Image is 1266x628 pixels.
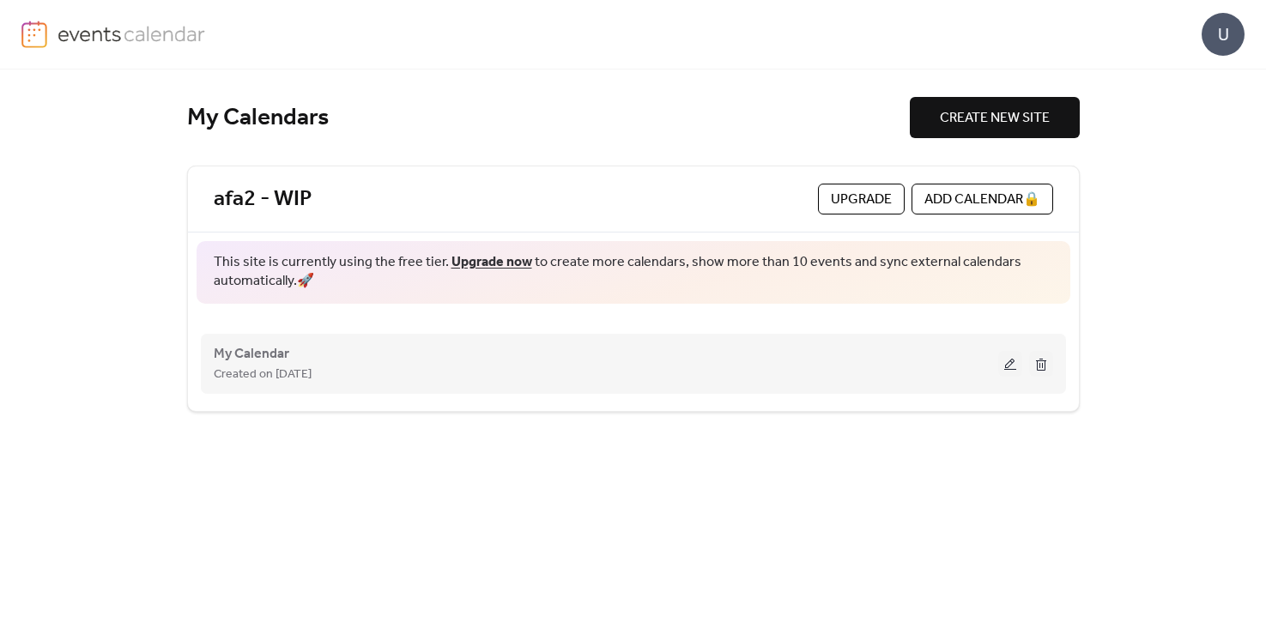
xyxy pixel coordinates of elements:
span: My Calendar [214,344,289,365]
a: afa2 - WIP [214,185,312,214]
img: logo-type [58,21,206,46]
a: Upgrade now [451,249,532,275]
span: Created on [DATE] [214,365,312,385]
div: My Calendars [187,103,910,133]
span: Upgrade [831,190,892,210]
img: logo [21,21,47,48]
a: My Calendar [214,349,289,359]
button: CREATE NEW SITE [910,97,1080,138]
button: Upgrade [818,184,905,214]
span: This site is currently using the free tier. to create more calendars, show more than 10 events an... [214,253,1053,292]
span: CREATE NEW SITE [940,108,1050,129]
div: U [1202,13,1245,56]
